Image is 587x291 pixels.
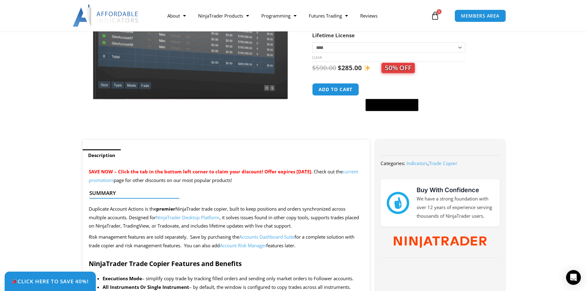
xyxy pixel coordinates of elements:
[566,270,581,285] div: Open Intercom Messenger
[429,160,457,166] a: Trade Copier
[312,63,336,72] bdi: 590.00
[255,9,303,23] a: Programming
[387,192,409,214] img: mark thumbs good 43913 | Affordable Indicators – NinjaTrader
[455,10,506,22] a: MEMBERS AREA
[437,9,442,14] span: 0
[156,206,175,212] strong: premier
[461,14,499,18] span: MEMBERS AREA
[338,63,341,72] span: $
[161,9,192,23] a: About
[89,168,364,185] p: Check out the page for other discounts on our most popular products!
[365,99,418,111] button: Buy with GPay
[303,9,354,23] a: Futures Trading
[12,279,17,284] img: 🎉
[89,233,364,250] p: Risk management features are sold separately. Save by purchasing the for a complete solution with...
[12,279,89,284] span: Click Here to save 40%!
[89,259,242,268] strong: NinjaTrader Trade Copier Features and Benefits
[354,9,384,23] a: Reviews
[338,63,362,72] bdi: 285.00
[406,160,428,166] a: Indicators
[89,206,359,229] span: Duplicate Account Actions is the NinjaTrader trade copier, built to keep positions and orders syn...
[220,242,266,249] a: Account Risk Manager
[422,7,449,25] a: 0
[381,160,405,166] span: Categories:
[417,185,494,195] h3: Buy With Confidence
[406,160,457,166] span: ,
[83,149,121,161] a: Description
[239,234,295,240] a: Accounts Dashboard Suite
[89,190,358,196] h4: Summary
[312,55,322,60] a: Clear options
[5,272,96,291] a: 🎉Click Here to save 40%!
[73,5,139,27] img: LogoAI | Affordable Indicators – NinjaTrader
[192,9,255,23] a: NinjaTrader Products
[364,82,420,97] iframe: Secure express checkout frame
[312,32,355,39] label: Lifetime License
[312,63,316,72] span: $
[417,195,494,220] p: We have a strong foundation with over 12 years of experience serving thousands of NinjaTrader users.
[89,168,312,175] span: SAVE NOW – Click the tab in the bottom left corner to claim your discount! Offer expires [DATE].
[364,65,370,71] img: ✨
[394,236,487,248] img: NinjaTrader Wordmark color RGB | Affordable Indicators – NinjaTrader
[312,83,359,96] button: Add to cart
[161,9,429,23] nav: Menu
[312,115,492,120] iframe: PayPal Message 1
[156,214,219,220] a: NinjaTrader Desktop Platform
[381,63,415,73] span: 50% OFF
